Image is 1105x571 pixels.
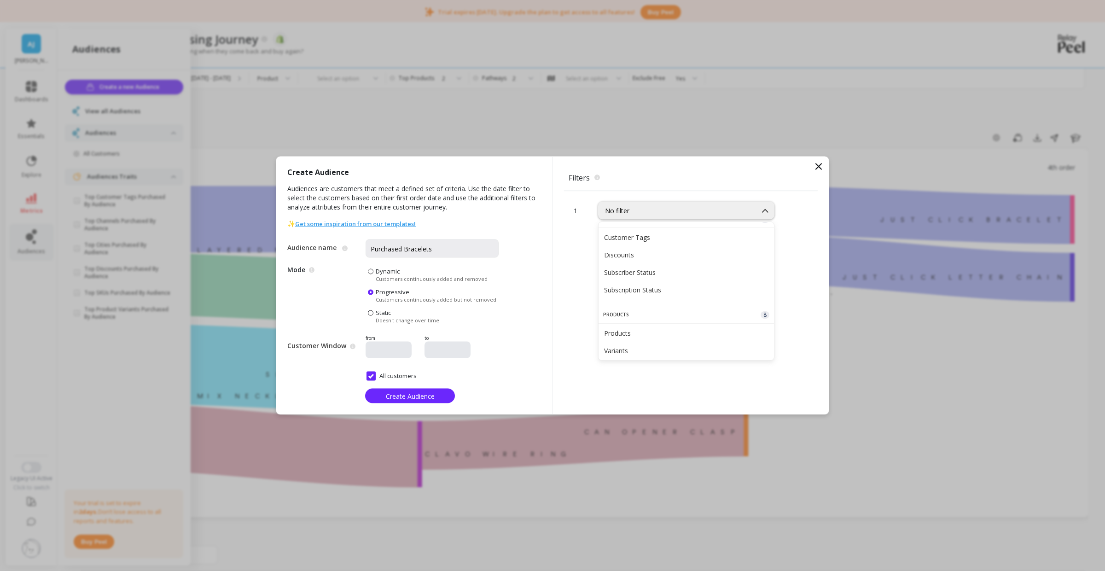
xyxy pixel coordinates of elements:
p: to [425,335,477,342]
div: Products [604,329,768,338]
span: All customers [366,372,417,381]
span: Static [376,309,391,317]
span: Dynamic [376,267,400,275]
span: 8 [761,311,769,319]
span: Products [603,311,629,318]
span: Customers continuously added and removed [376,275,488,282]
div: No filter [605,206,750,215]
label: Customer Window [287,341,346,350]
input: Audience name [366,239,499,258]
span: Create Audience [287,168,349,184]
span: Filters [564,168,818,188]
button: Create Audience [365,389,455,403]
span: ✨ [287,219,416,228]
span: Doesn't change over time [376,317,439,324]
label: Audience name [287,243,338,252]
p: from [366,335,421,342]
div: Subscription Status [604,285,768,294]
span: 1 [574,206,577,216]
a: Get some inspiration from our templates! [295,220,416,228]
div: Subscriber Status [604,268,768,277]
span: Mode [287,267,366,324]
div: Customer Tags [604,233,768,242]
span: Create Audience [386,391,435,400]
span: Progressive [376,288,409,296]
span: Customers continuously added but not removed [376,296,496,303]
span: Audiences are customers that meet a defined set of criteria. Use the date filter to select the cu... [287,184,541,219]
div: Variants [604,346,768,355]
div: Discounts [604,251,768,259]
